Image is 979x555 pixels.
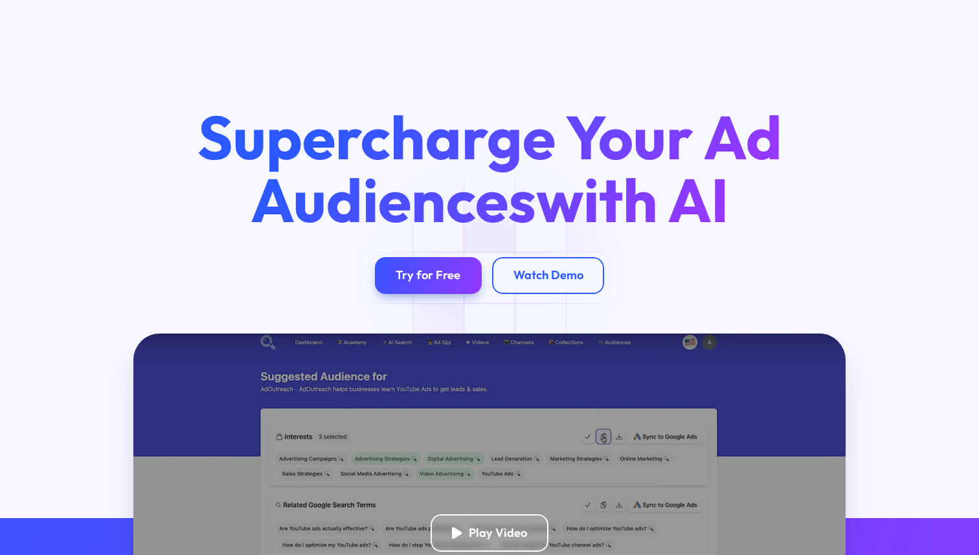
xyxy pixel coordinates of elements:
div: Try for Free [396,268,460,283]
h1: Supercharge Your Ad Audiences [173,106,806,231]
div: Watch Demo [513,268,583,283]
a: Try for Free [375,257,482,294]
span: with AI [536,161,728,238]
div: Play Video [469,526,527,541]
